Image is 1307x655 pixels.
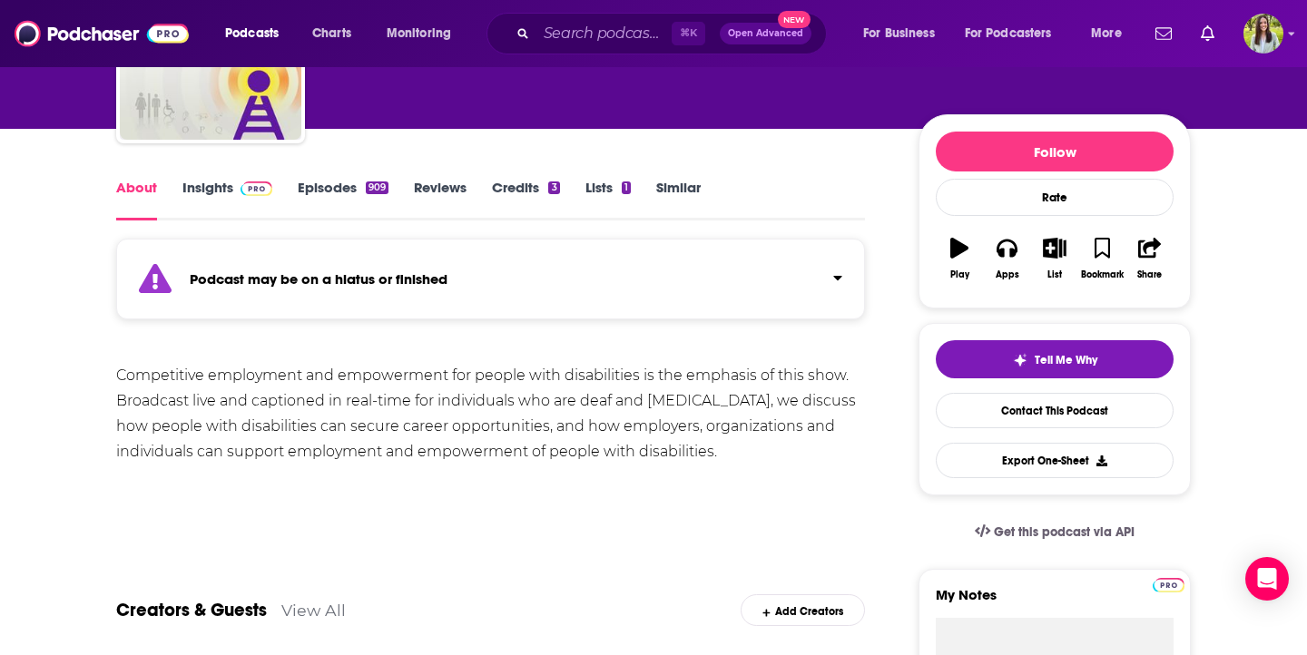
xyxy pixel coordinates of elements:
a: Get this podcast via API [960,510,1149,554]
button: open menu [953,19,1078,48]
div: 1 [622,181,631,194]
button: Follow [936,132,1174,171]
a: Show notifications dropdown [1194,18,1222,49]
span: New [778,11,811,28]
img: tell me why sparkle [1013,353,1027,367]
div: List [1047,269,1062,280]
div: Open Intercom Messenger [1245,557,1289,601]
div: Competitive employment and empowerment for people with disabilities is the emphasis of this show.... [116,363,865,464]
button: Bookmark [1078,226,1125,291]
span: Logged in as meaghanyoungblood [1243,14,1283,54]
span: Monitoring [387,21,451,46]
img: Podchaser Pro [1153,578,1184,592]
div: Play [950,269,969,280]
div: Bookmark [1081,269,1124,280]
a: Credits3 [492,179,559,220]
div: Apps [996,269,1019,280]
button: Export One-Sheet [936,443,1174,478]
img: Podchaser Pro [241,181,272,196]
a: Episodes909 [298,179,388,220]
a: Creators & Guests [116,599,267,621]
a: About [116,179,157,220]
a: Charts [300,19,362,48]
a: Pro website [1153,575,1184,592]
button: open menu [1078,19,1145,48]
button: tell me why sparkleTell Me Why [936,340,1174,378]
button: open menu [374,19,475,48]
a: Reviews [414,179,467,220]
div: 909 [366,181,388,194]
span: Get this podcast via API [994,524,1135,540]
div: Share [1137,269,1162,280]
span: ⌘ K [672,22,705,45]
span: Charts [312,21,351,46]
a: Show notifications dropdown [1148,18,1179,49]
a: Lists1 [585,179,631,220]
strong: Podcast may be on a hiatus or finished [190,270,447,288]
button: open menu [212,19,302,48]
div: Rate [936,179,1174,216]
span: For Podcasters [965,21,1052,46]
span: Tell Me Why [1035,353,1097,367]
label: My Notes [936,586,1174,618]
input: Search podcasts, credits, & more... [536,19,672,48]
button: Show profile menu [1243,14,1283,54]
span: Podcasts [225,21,279,46]
button: Play [936,226,983,291]
img: Podchaser - Follow, Share and Rate Podcasts [15,16,189,51]
a: View All [281,601,346,620]
button: Share [1126,226,1174,291]
div: 3 [548,181,559,194]
span: Open Advanced [728,29,803,38]
div: Add Creators [741,594,865,626]
span: More [1091,21,1122,46]
span: For Business [863,21,935,46]
button: List [1031,226,1078,291]
button: Open AdvancedNew [720,23,811,44]
a: Contact This Podcast [936,393,1174,428]
section: Click to expand status details [116,249,865,319]
div: Search podcasts, credits, & more... [504,13,844,54]
a: Similar [656,179,701,220]
button: open menu [850,19,958,48]
button: Apps [983,226,1030,291]
img: User Profile [1243,14,1283,54]
a: InsightsPodchaser Pro [182,179,272,220]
